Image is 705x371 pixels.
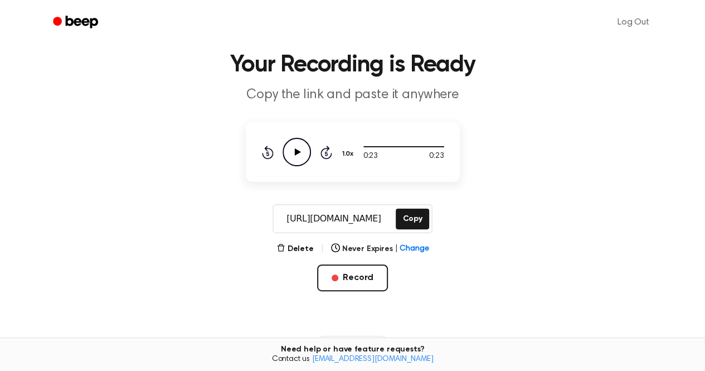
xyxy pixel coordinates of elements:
span: 0:23 [429,151,444,162]
span: 0:23 [363,151,378,162]
button: Record [317,264,388,291]
h1: Your Recording is Ready [67,54,638,77]
span: Change [400,243,429,255]
button: Copy [396,209,429,229]
span: Contact us [7,355,698,365]
button: Delete [276,243,314,255]
p: Copy the link and paste it anywhere [139,86,567,104]
a: Log Out [606,9,660,36]
button: 1.0x [341,144,358,163]
a: [EMAIL_ADDRESS][DOMAIN_NAME] [312,355,434,363]
span: | [395,243,397,255]
a: Beep [45,12,108,33]
button: Recording History [315,336,389,354]
span: | [320,242,324,256]
button: Never Expires|Change [331,243,429,255]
